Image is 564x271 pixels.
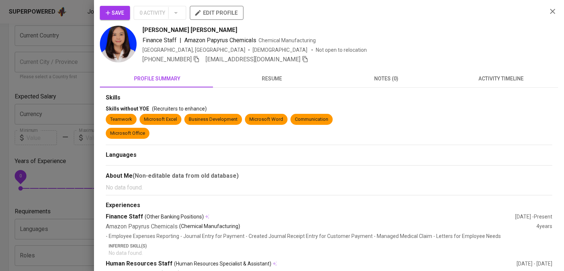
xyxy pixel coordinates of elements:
p: - Employee Expenses Reporting - Journal Entry for Payment - Created Journal Receipt Entry for Cus... [106,232,552,240]
div: Communication [295,116,328,123]
span: Save [106,8,124,18]
div: Microsoft Word [249,116,283,123]
p: Not open to relocation [316,46,367,54]
div: [DATE] - [DATE] [517,260,552,267]
div: Teamwork [110,116,132,123]
p: No data found. [106,183,552,192]
div: Experiences [106,201,552,210]
span: (Other Banking Positions) [145,213,204,220]
p: No data found. [109,249,552,257]
div: About Me [106,171,552,180]
div: Finance Staff [106,213,515,221]
div: Skills [106,94,552,102]
span: [PERSON_NAME] [PERSON_NAME] [142,26,237,35]
span: Amazon Papyrus Chemicals [184,37,256,44]
div: Human Resources Staff [106,260,517,268]
div: 4 years [536,223,552,231]
button: edit profile [190,6,243,20]
a: edit profile [190,10,243,15]
span: (Human Resources Specialist & Assistant) [174,260,271,267]
span: profile summary [104,74,210,83]
span: notes (0) [333,74,439,83]
span: (Recruiters to enhance) [152,106,207,112]
span: Chemical Manufacturing [258,37,316,43]
div: Amazon Papyrus Chemicals [106,223,536,231]
button: Save [100,6,130,20]
div: [DATE] - Present [515,213,552,220]
div: Microsoft Excel [144,116,177,123]
b: (Non-editable data from old database) [133,172,239,179]
div: Microsoft Office [110,130,145,137]
p: (Chemical Manufacturing) [179,223,240,231]
span: Skills without YOE [106,106,149,112]
span: [EMAIL_ADDRESS][DOMAIN_NAME] [206,56,300,63]
div: Business Development [189,116,238,123]
span: [PHONE_NUMBER] [142,56,192,63]
span: | [180,36,181,45]
p: Inferred Skill(s) [109,243,552,249]
div: Languages [106,151,552,159]
span: resume [219,74,325,83]
div: [GEOGRAPHIC_DATA], [GEOGRAPHIC_DATA] [142,46,245,54]
span: [DEMOGRAPHIC_DATA] [253,46,308,54]
span: activity timeline [448,74,554,83]
span: edit profile [196,8,238,18]
span: Finance Staff [142,37,177,44]
img: 1c913fa43894282e727c5415f656ddfe.jpg [100,26,137,62]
